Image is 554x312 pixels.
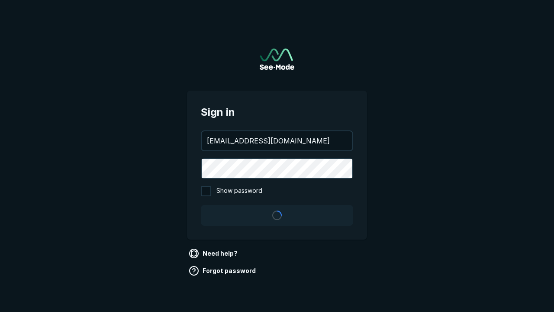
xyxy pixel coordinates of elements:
img: See-Mode Logo [260,49,294,70]
span: Show password [216,186,262,196]
a: Go to sign in [260,49,294,70]
a: Need help? [187,247,241,260]
a: Forgot password [187,264,259,278]
input: your@email.com [202,131,352,150]
span: Sign in [201,104,353,120]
